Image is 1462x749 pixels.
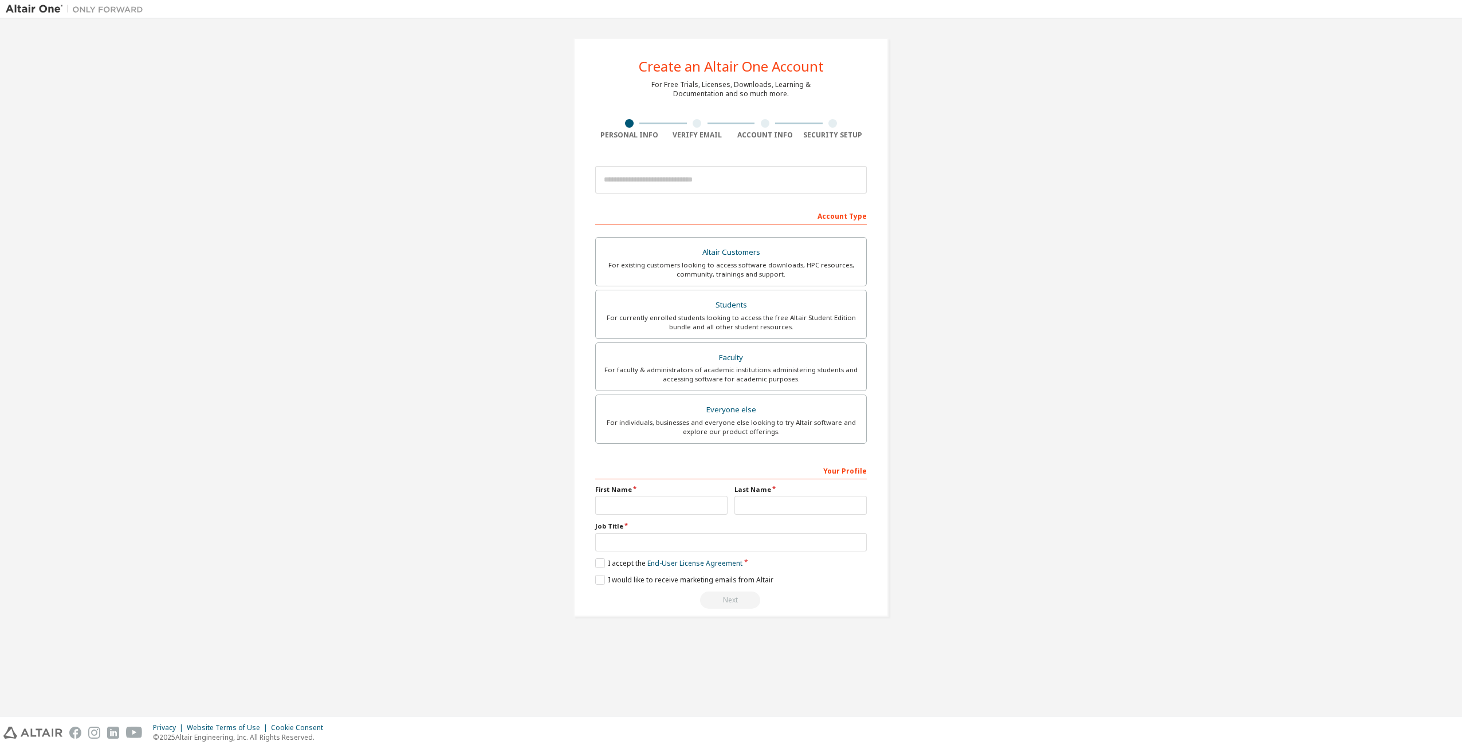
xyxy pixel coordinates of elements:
[734,485,867,494] label: Last Name
[799,131,867,140] div: Security Setup
[6,3,149,15] img: Altair One
[595,522,867,531] label: Job Title
[603,350,859,366] div: Faculty
[3,727,62,739] img: altair_logo.svg
[153,732,330,742] p: © 2025 Altair Engineering, Inc. All Rights Reserved.
[603,402,859,418] div: Everyone else
[595,206,867,224] div: Account Type
[603,418,859,436] div: For individuals, businesses and everyone else looking to try Altair software and explore our prod...
[731,131,799,140] div: Account Info
[187,723,271,732] div: Website Terms of Use
[651,80,811,98] div: For Free Trials, Licenses, Downloads, Learning & Documentation and so much more.
[603,313,859,332] div: For currently enrolled students looking to access the free Altair Student Edition bundle and all ...
[603,261,859,279] div: For existing customers looking to access software downloads, HPC resources, community, trainings ...
[271,723,330,732] div: Cookie Consent
[595,558,742,568] label: I accept the
[603,245,859,261] div: Altair Customers
[595,461,867,479] div: Your Profile
[603,297,859,313] div: Students
[603,365,859,384] div: For faculty & administrators of academic institutions administering students and accessing softwa...
[595,131,663,140] div: Personal Info
[663,131,732,140] div: Verify Email
[647,558,742,568] a: End-User License Agreement
[88,727,100,739] img: instagram.svg
[595,592,867,609] div: Read and acccept EULA to continue
[639,60,824,73] div: Create an Altair One Account
[69,727,81,739] img: facebook.svg
[126,727,143,739] img: youtube.svg
[595,485,728,494] label: First Name
[153,723,187,732] div: Privacy
[595,575,773,585] label: I would like to receive marketing emails from Altair
[107,727,119,739] img: linkedin.svg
